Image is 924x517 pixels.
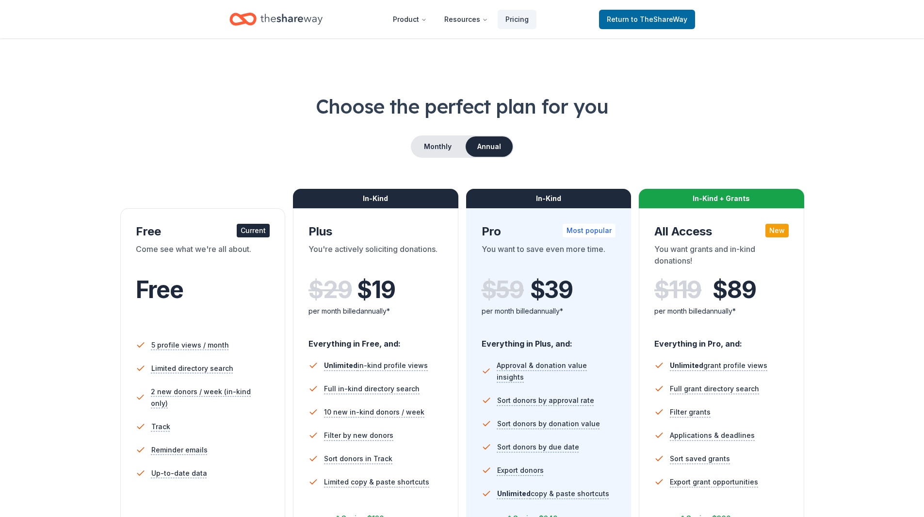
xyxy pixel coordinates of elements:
[497,441,579,453] span: Sort donors by due date
[324,361,357,369] span: Unlimited
[670,406,711,418] span: Filter grants
[654,243,789,270] div: You want grants and in-kind donations!
[497,395,594,406] span: Sort donors by approval rate
[670,383,759,395] span: Full grant directory search
[670,361,767,369] span: grant profile views
[308,243,443,270] div: You're actively soliciting donations.
[151,386,270,409] span: 2 new donors / week (in-kind only)
[631,15,687,23] span: to TheShareWay
[412,136,464,157] button: Monthly
[497,465,544,476] span: Export donors
[151,363,233,374] span: Limited directory search
[39,93,885,120] h1: Choose the perfect plan for you
[482,224,616,239] div: Pro
[639,189,804,208] div: In-Kind + Grants
[497,489,609,498] span: copy & paste shortcuts
[670,361,703,369] span: Unlimited
[599,10,695,29] a: Returnto TheShareWay
[237,224,270,237] div: Current
[293,189,458,208] div: In-Kind
[151,467,207,479] span: Up-to-date data
[229,8,323,31] a: Home
[136,224,270,239] div: Free
[324,476,429,488] span: Limited copy & paste shortcuts
[324,361,428,369] span: in-kind profile views
[324,453,392,465] span: Sort donors in Track
[482,305,616,317] div: per month billed annually*
[308,224,443,239] div: Plus
[324,406,424,418] span: 10 new in-kind donors / week
[607,14,687,25] span: Return
[482,243,616,270] div: You want to save even more time.
[497,360,616,383] span: Approval & donation value insights
[357,276,395,303] span: $ 19
[498,10,536,29] a: Pricing
[654,224,789,239] div: All Access
[713,276,756,303] span: $ 89
[136,275,183,304] span: Free
[308,330,443,350] div: Everything in Free, and:
[670,476,758,488] span: Export grant opportunities
[670,430,755,441] span: Applications & deadlines
[324,383,420,395] span: Full in-kind directory search
[151,339,229,351] span: 5 profile views / month
[654,305,789,317] div: per month billed annually*
[497,418,600,430] span: Sort donors by donation value
[151,444,208,456] span: Reminder emails
[136,243,270,270] div: Come see what we're all about.
[765,224,789,237] div: New
[530,276,573,303] span: $ 39
[497,489,531,498] span: Unlimited
[466,189,632,208] div: In-Kind
[482,330,616,350] div: Everything in Plus, and:
[563,224,616,237] div: Most popular
[324,430,393,441] span: Filter by new donors
[654,330,789,350] div: Everything in Pro, and:
[151,421,170,433] span: Track
[670,453,730,465] span: Sort saved grants
[385,10,435,29] button: Product
[308,305,443,317] div: per month billed annually*
[437,10,496,29] button: Resources
[385,8,536,31] nav: Main
[466,136,513,157] button: Annual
